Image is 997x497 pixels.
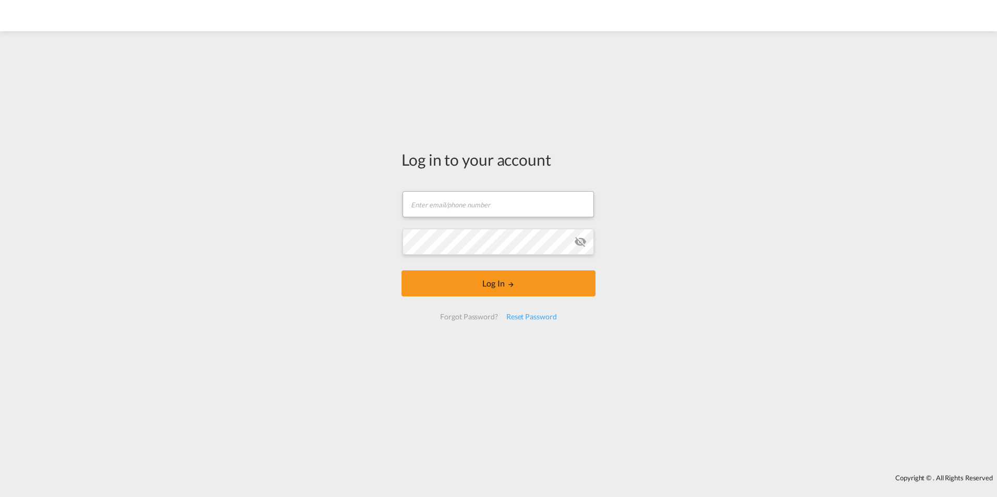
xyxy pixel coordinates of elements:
div: Log in to your account [402,148,595,170]
input: Enter email/phone number [403,191,594,217]
md-icon: icon-eye-off [574,235,587,248]
div: Reset Password [502,307,561,326]
div: Forgot Password? [436,307,502,326]
button: LOGIN [402,270,595,296]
